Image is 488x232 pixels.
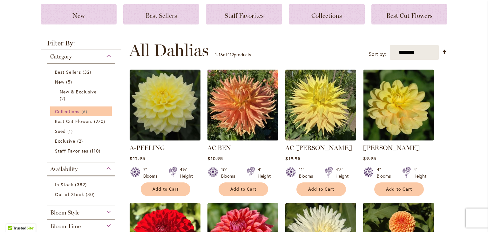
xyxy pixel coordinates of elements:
[50,223,81,230] span: Bloom Time
[55,118,92,124] span: Best Cut Flowers
[143,167,161,179] div: 7" Blooms
[67,128,74,134] span: 1
[86,191,96,198] span: 30
[374,182,424,196] button: Add to Cart
[285,70,356,140] img: AC Jeri
[285,155,300,161] span: $19.95
[207,155,223,161] span: $10.95
[146,12,177,19] span: Best Sellers
[215,51,217,58] span: 1
[207,136,278,142] a: AC BEN
[55,79,64,85] span: New
[289,4,365,24] a: Collections
[386,12,432,19] span: Best Cut Flowers
[285,144,352,152] a: AC [PERSON_NAME]
[225,12,264,19] span: Staff Favorites
[296,182,346,196] button: Add to Cart
[55,147,109,154] a: Staff Favorites
[258,167,271,179] div: 4' Height
[55,191,109,198] a: Out of Stock 30
[180,167,193,179] div: 4½' Height
[60,88,104,102] a: New &amp; Exclusive
[90,147,102,154] span: 110
[363,155,376,161] span: $9.95
[72,12,85,19] span: New
[41,40,121,50] strong: Filter By:
[83,69,93,75] span: 32
[50,209,79,216] span: Bloom Style
[55,148,88,154] span: Staff Favorites
[55,69,81,75] span: Best Sellers
[141,182,190,196] button: Add to Cart
[206,4,282,24] a: Staff Favorites
[55,138,109,144] a: Exclusive
[66,78,74,85] span: 5
[130,70,200,140] img: A-Peeling
[227,51,234,58] span: 412
[311,12,342,19] span: Collections
[41,4,117,24] a: New
[299,167,317,179] div: 11" Blooms
[81,108,89,115] span: 6
[94,118,107,125] span: 270
[207,144,231,152] a: AC BEN
[50,166,78,173] span: Availability
[386,187,412,192] span: Add to Cart
[55,181,73,188] span: In Stock
[363,144,420,152] a: [PERSON_NAME]
[130,155,145,161] span: $12.95
[55,108,80,114] span: Collections
[75,181,88,188] span: 382
[55,128,109,134] a: Seed
[413,167,426,179] div: 4' Height
[60,95,67,102] span: 2
[215,50,251,60] p: - of products
[55,191,84,197] span: Out of Stock
[55,138,75,144] span: Exclusive
[55,118,109,125] a: Best Cut Flowers
[230,187,256,192] span: Add to Cart
[308,187,334,192] span: Add to Cart
[207,70,278,140] img: AC BEN
[285,136,356,142] a: AC Jeri
[377,167,395,179] div: 4" Blooms
[152,187,179,192] span: Add to Cart
[130,136,200,142] a: A-Peeling
[363,70,434,140] img: AHOY MATEY
[335,167,349,179] div: 4½' Height
[50,53,72,60] span: Category
[55,128,66,134] span: Seed
[55,69,109,75] a: Best Sellers
[369,48,386,60] label: Sort by:
[55,108,109,115] a: Collections
[221,167,239,179] div: 10" Blooms
[60,89,97,95] span: New & Exclusive
[371,4,447,24] a: Best Cut Flowers
[55,181,109,188] a: In Stock 382
[77,138,85,144] span: 2
[129,41,209,60] span: All Dahlias
[123,4,199,24] a: Best Sellers
[5,209,23,227] iframe: Launch Accessibility Center
[55,78,109,85] a: New
[130,144,165,152] a: A-PEELING
[219,51,223,58] span: 16
[219,182,268,196] button: Add to Cart
[363,136,434,142] a: AHOY MATEY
